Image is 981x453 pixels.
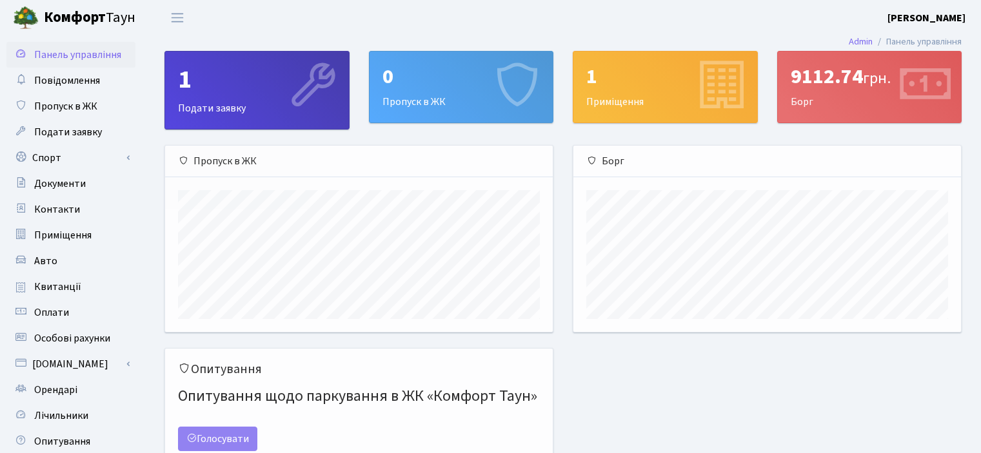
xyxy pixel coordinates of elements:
[829,28,981,55] nav: breadcrumb
[6,197,135,222] a: Контакти
[778,52,962,122] div: Борг
[6,300,135,325] a: Оплати
[6,377,135,403] a: Орендарі
[34,434,90,448] span: Опитування
[178,382,540,411] h4: Опитування щодо паркування в ЖК «Комфорт Таун»
[370,52,553,122] div: Пропуск в ЖК
[161,7,193,28] button: Переключити навігацію
[34,305,69,320] span: Оплати
[6,119,135,145] a: Подати заявку
[573,146,961,177] div: Борг
[873,35,962,49] li: Панель управління
[34,331,110,345] span: Особові рахунки
[791,64,949,89] div: 9112.74
[44,7,106,28] b: Комфорт
[164,51,350,130] a: 1Подати заявку
[34,254,57,268] span: Авто
[34,48,121,62] span: Панель управління
[6,145,135,171] a: Спорт
[6,403,135,429] a: Лічильники
[34,99,97,113] span: Пропуск в ЖК
[34,280,81,294] span: Квитанції
[44,7,135,29] span: Таун
[849,35,873,48] a: Admin
[165,52,349,129] div: Подати заявку
[369,51,554,123] a: 0Пропуск в ЖК
[178,361,540,377] h5: Опитування
[863,67,891,90] span: грн.
[6,222,135,248] a: Приміщення
[6,42,135,68] a: Панель управління
[34,409,88,423] span: Лічильники
[887,11,966,25] b: [PERSON_NAME]
[6,325,135,351] a: Особові рахунки
[13,5,39,31] img: logo.png
[34,383,77,397] span: Орендарі
[586,64,744,89] div: 1
[34,125,102,139] span: Подати заявку
[573,52,757,122] div: Приміщення
[34,228,92,242] span: Приміщення
[34,177,86,191] span: Документи
[573,51,758,123] a: 1Приміщення
[6,248,135,274] a: Авто
[34,202,80,217] span: Контакти
[6,351,135,377] a: [DOMAIN_NAME]
[6,68,135,93] a: Повідомлення
[6,93,135,119] a: Пропуск в ЖК
[34,73,100,88] span: Повідомлення
[165,146,553,177] div: Пропуск в ЖК
[887,10,966,26] a: [PERSON_NAME]
[6,171,135,197] a: Документи
[6,274,135,300] a: Квитанції
[178,427,257,451] a: Голосувати
[178,64,336,95] div: 1
[382,64,540,89] div: 0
